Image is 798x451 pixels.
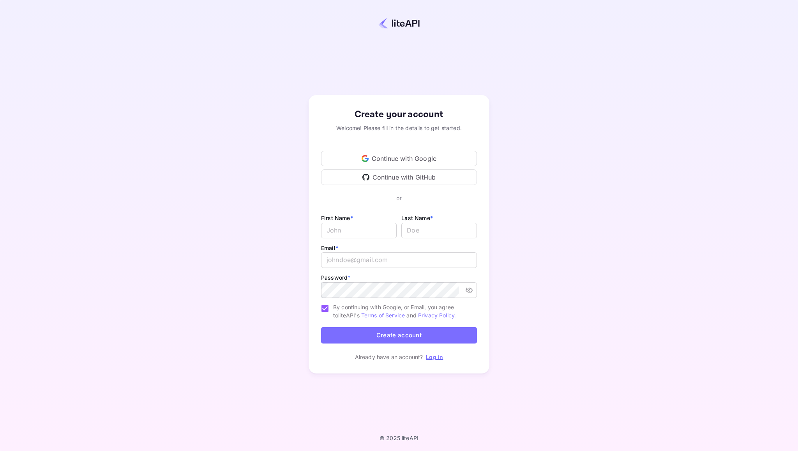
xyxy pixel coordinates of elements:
[321,107,477,122] div: Create your account
[321,169,477,185] div: Continue with GitHub
[378,18,420,29] img: liteapi
[418,312,456,319] a: Privacy Policy.
[401,223,477,238] input: Doe
[321,151,477,166] div: Continue with Google
[321,252,477,268] input: johndoe@gmail.com
[321,223,397,238] input: John
[321,245,338,251] label: Email
[361,312,405,319] a: Terms of Service
[462,283,476,297] button: toggle password visibility
[333,303,471,319] span: By continuing with Google, or Email, you agree to liteAPI's and
[321,215,353,221] label: First Name
[426,354,443,360] a: Log in
[321,274,350,281] label: Password
[380,435,418,441] p: © 2025 liteAPI
[321,327,477,344] button: Create account
[355,353,423,361] p: Already have an account?
[321,124,477,132] div: Welcome! Please fill in the details to get started.
[401,215,433,221] label: Last Name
